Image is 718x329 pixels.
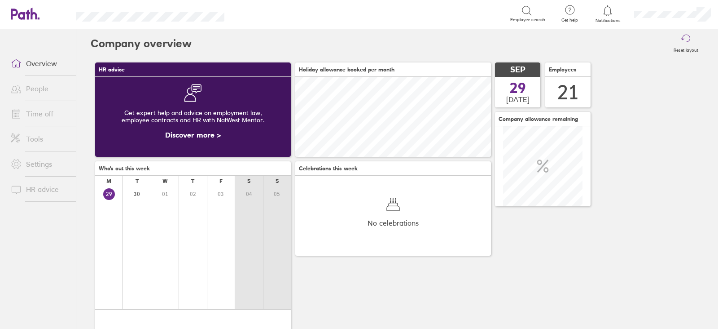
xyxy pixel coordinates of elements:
label: Reset layout [668,45,704,53]
span: Employee search [510,17,545,22]
span: Employees [549,67,577,73]
span: Company allowance remaining [499,116,578,122]
div: W [162,178,168,184]
a: Time off [4,105,76,123]
span: Who's out this week [99,165,150,172]
div: F [219,178,223,184]
span: [DATE] [506,95,530,103]
a: Overview [4,54,76,72]
span: 29 [510,81,526,95]
span: Holiday allowance booked per month [299,67,394,73]
span: Get help [555,18,584,23]
div: Get expert help and advice on employment law, employee contracts and HR with NatWest Mentor. [102,102,284,131]
span: SEP [510,65,525,75]
span: Celebrations this week [299,165,358,172]
div: S [276,178,279,184]
a: HR advice [4,180,76,198]
a: People [4,80,76,98]
a: Notifications [593,4,622,23]
a: Discover more > [165,130,221,139]
div: Search [249,9,271,18]
div: T [136,178,139,184]
span: Notifications [593,18,622,23]
button: Reset layout [668,29,704,58]
div: 21 [557,81,579,104]
a: Settings [4,155,76,173]
span: No celebrations [368,219,419,227]
span: HR advice [99,67,125,73]
div: M [106,178,111,184]
a: Tools [4,130,76,148]
div: S [247,178,250,184]
h2: Company overview [91,29,192,58]
div: T [191,178,194,184]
